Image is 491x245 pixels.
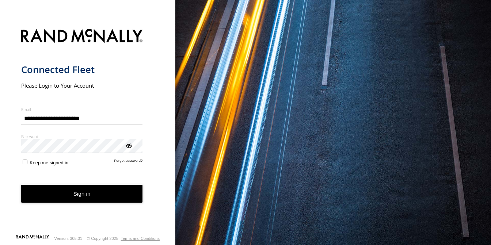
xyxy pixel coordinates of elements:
div: ViewPassword [125,142,132,149]
div: © Copyright 2025 - [87,236,160,241]
h2: Please Login to Your Account [21,82,143,89]
label: Email [21,107,143,112]
label: Password [21,134,143,139]
h1: Connected Fleet [21,64,143,76]
a: Terms and Conditions [121,236,160,241]
button: Sign in [21,185,143,203]
a: Forgot password? [114,158,143,165]
input: Keep me signed in [23,160,27,164]
form: main [21,24,155,234]
a: Visit our Website [16,235,49,242]
img: Rand McNally [21,27,143,46]
span: Keep me signed in [30,160,68,165]
div: Version: 305.01 [54,236,82,241]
